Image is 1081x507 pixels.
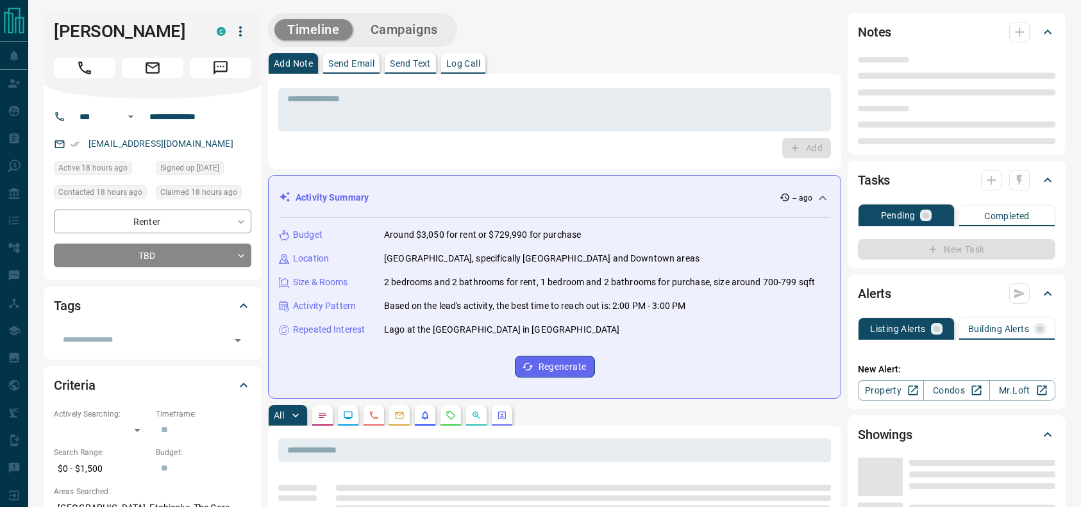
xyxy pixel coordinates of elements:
[792,192,812,204] p: -- ago
[160,186,237,199] span: Claimed 18 hours ago
[858,22,891,42] h2: Notes
[54,244,251,267] div: TBD
[984,212,1030,220] p: Completed
[54,210,251,233] div: Renter
[274,59,313,68] p: Add Note
[54,458,149,479] p: $0 - $1,500
[88,138,233,149] a: [EMAIL_ADDRESS][DOMAIN_NAME]
[54,58,115,78] span: Call
[420,410,430,420] svg: Listing Alerts
[446,410,456,420] svg: Requests
[123,109,138,124] button: Open
[217,27,226,36] div: condos.ca
[293,276,348,289] p: Size & Rooms
[156,408,251,420] p: Timeframe:
[881,211,916,220] p: Pending
[54,486,251,497] p: Areas Searched:
[384,276,815,289] p: 2 bedrooms and 2 bathrooms for rent, 1 bedroom and 2 bathrooms for purchase, size around 700-799 ...
[71,140,80,149] svg: Email Verified
[58,186,142,199] span: Contacted 18 hours ago
[343,410,353,420] svg: Lead Browsing Activity
[54,408,149,420] p: Actively Searching:
[54,375,96,395] h2: Criteria
[279,186,830,210] div: Activity Summary-- ago
[989,380,1055,401] a: Mr.Loft
[54,185,149,203] div: Mon Aug 11 2025
[293,228,323,242] p: Budget
[968,324,1029,333] p: Building Alerts
[274,19,353,40] button: Timeline
[54,290,251,321] div: Tags
[229,331,247,349] button: Open
[122,58,183,78] span: Email
[858,419,1055,450] div: Showings
[54,21,197,42] h1: [PERSON_NAME]
[190,58,251,78] span: Message
[497,410,507,420] svg: Agent Actions
[923,380,989,401] a: Condos
[858,363,1055,376] p: New Alert:
[369,410,379,420] svg: Calls
[156,185,251,203] div: Mon Aug 11 2025
[394,410,405,420] svg: Emails
[54,447,149,458] p: Search Range:
[156,447,251,458] p: Budget:
[58,162,128,174] span: Active 18 hours ago
[358,19,451,40] button: Campaigns
[858,170,890,190] h2: Tasks
[54,161,149,179] div: Mon Aug 11 2025
[54,370,251,401] div: Criteria
[384,299,685,313] p: Based on the lead's activity, the best time to reach out is: 2:00 PM - 3:00 PM
[446,59,480,68] p: Log Call
[293,299,356,313] p: Activity Pattern
[858,278,1055,309] div: Alerts
[274,411,284,420] p: All
[54,295,80,316] h2: Tags
[858,283,891,304] h2: Alerts
[515,356,595,378] button: Regenerate
[858,424,912,445] h2: Showings
[317,410,328,420] svg: Notes
[471,410,482,420] svg: Opportunities
[858,380,924,401] a: Property
[156,161,251,179] div: Sun Sep 27 2020
[296,191,369,204] p: Activity Summary
[858,165,1055,195] div: Tasks
[390,59,431,68] p: Send Text
[384,252,700,265] p: [GEOGRAPHIC_DATA], specifically [GEOGRAPHIC_DATA] and Downtown areas
[328,59,374,68] p: Send Email
[858,17,1055,47] div: Notes
[293,252,329,265] p: Location
[293,323,365,337] p: Repeated Interest
[384,228,581,242] p: Around $3,050 for rent or $729,990 for purchase
[160,162,219,174] span: Signed up [DATE]
[384,323,620,337] p: Lago at the [GEOGRAPHIC_DATA] in [GEOGRAPHIC_DATA]
[870,324,926,333] p: Listing Alerts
